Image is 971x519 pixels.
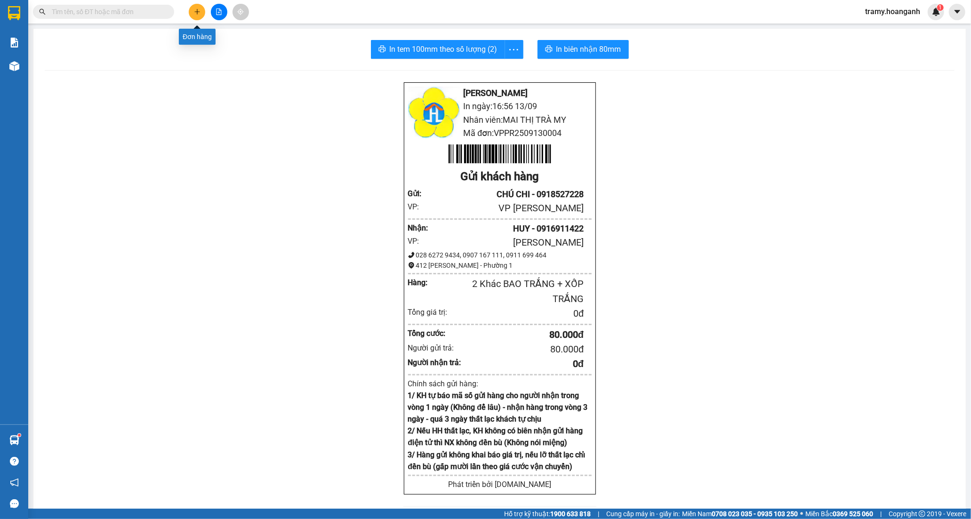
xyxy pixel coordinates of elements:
[545,45,553,54] span: printer
[8,6,20,20] img: logo-vxr
[90,8,166,29] div: [PERSON_NAME]
[7,61,85,72] div: 80.000
[408,201,431,213] div: VP:
[598,509,599,519] span: |
[461,327,584,342] div: 80.000 đ
[408,188,431,200] div: Gửi :
[408,357,462,368] div: Người nhận trả:
[211,4,227,20] button: file-add
[9,435,19,445] img: warehouse-icon
[538,40,629,59] button: printerIn biên nhận 80mm
[556,43,621,55] span: In biên nhận 80mm
[233,4,249,20] button: aim
[880,509,882,519] span: |
[431,222,584,235] div: HUY - 0916911422
[371,40,505,59] button: printerIn tem 100mm theo số lượng (2)
[408,327,462,339] div: Tổng cước:
[446,277,584,306] div: 2 Khác BAO TRẮNG + XỐP TRẮNG
[408,306,462,318] div: Tổng giá trị:
[505,44,523,56] span: more
[179,29,216,45] div: Đơn hàng
[461,342,584,357] div: 80.000 đ
[8,42,83,55] div: 0918527228
[606,509,680,519] span: Cung cấp máy in - giấy in:
[52,7,163,17] input: Tìm tên, số ĐT hoặc mã đơn
[8,8,83,31] div: VP [PERSON_NAME]
[408,260,592,271] div: 412 [PERSON_NAME] - Phường 1
[10,478,19,487] span: notification
[682,509,798,519] span: Miền Nam
[189,4,205,20] button: plus
[39,8,46,15] span: search
[504,509,591,519] span: Hỗ trợ kỹ thuật:
[90,8,112,18] span: Nhận:
[408,87,592,100] li: [PERSON_NAME]
[408,262,415,269] span: environment
[408,250,592,260] div: 028 6272 9434, 0907 167 111, 0911 699 464
[800,512,803,516] span: ⚪️
[237,8,244,15] span: aim
[408,222,431,234] div: Nhận :
[9,38,19,48] img: solution-icon
[408,277,446,288] div: Hàng:
[431,235,584,250] div: [PERSON_NAME]
[431,201,584,216] div: VP [PERSON_NAME]
[90,29,166,40] div: HUY
[953,8,962,16] span: caret-down
[8,9,23,19] span: Gửi:
[9,61,19,71] img: warehouse-icon
[949,4,965,20] button: caret-down
[712,510,798,518] strong: 0708 023 035 - 0935 103 250
[408,235,431,247] div: VP:
[390,43,498,55] span: In tem 100mm theo số lượng (2)
[408,252,415,258] span: phone
[216,8,222,15] span: file-add
[550,510,591,518] strong: 1900 633 818
[408,127,592,140] li: Mã đơn: VPPR2509130004
[858,6,928,17] span: tramy.hoanganh
[939,4,942,11] span: 1
[18,434,21,437] sup: 1
[90,40,166,54] div: 0916911422
[10,499,19,508] span: message
[408,479,592,490] div: Phát triển bởi [DOMAIN_NAME]
[833,510,873,518] strong: 0369 525 060
[408,391,588,423] strong: 1/ KH tự báo mã số gửi hàng cho người nhận trong vòng 1 ngày (Không để lâu) - nhận hàng trong vòn...
[408,378,592,390] div: Chính sách gửi hàng:
[408,113,592,127] li: Nhân viên: MAI THỊ TRÀ MY
[10,457,19,466] span: question-circle
[7,62,22,72] span: CR :
[408,450,586,471] strong: 3/ Hàng gửi không khai báo giá trị, nếu lỡ thất lạc chỉ đền bù (gấp mười lần theo giá cước vận ch...
[919,511,925,517] span: copyright
[932,8,940,16] img: icon-new-feature
[461,306,584,321] div: 0 đ
[378,45,386,54] span: printer
[937,4,944,11] sup: 1
[408,100,592,113] li: In ngày: 16:56 13/09
[408,87,460,138] img: logo.jpg
[194,8,201,15] span: plus
[408,168,592,186] div: Gửi khách hàng
[408,426,583,447] strong: 2/ Nếu HH thất lạc, KH không có biên nhận gửi hàng điện tử thì NX không đền bù (Không nói miệng)
[431,188,584,201] div: CHÚ CHI - 0918527228
[505,40,523,59] button: more
[805,509,873,519] span: Miền Bắc
[408,342,462,354] div: Người gửi trả:
[8,31,83,42] div: CHÚ CHI
[461,357,584,371] div: 0 đ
